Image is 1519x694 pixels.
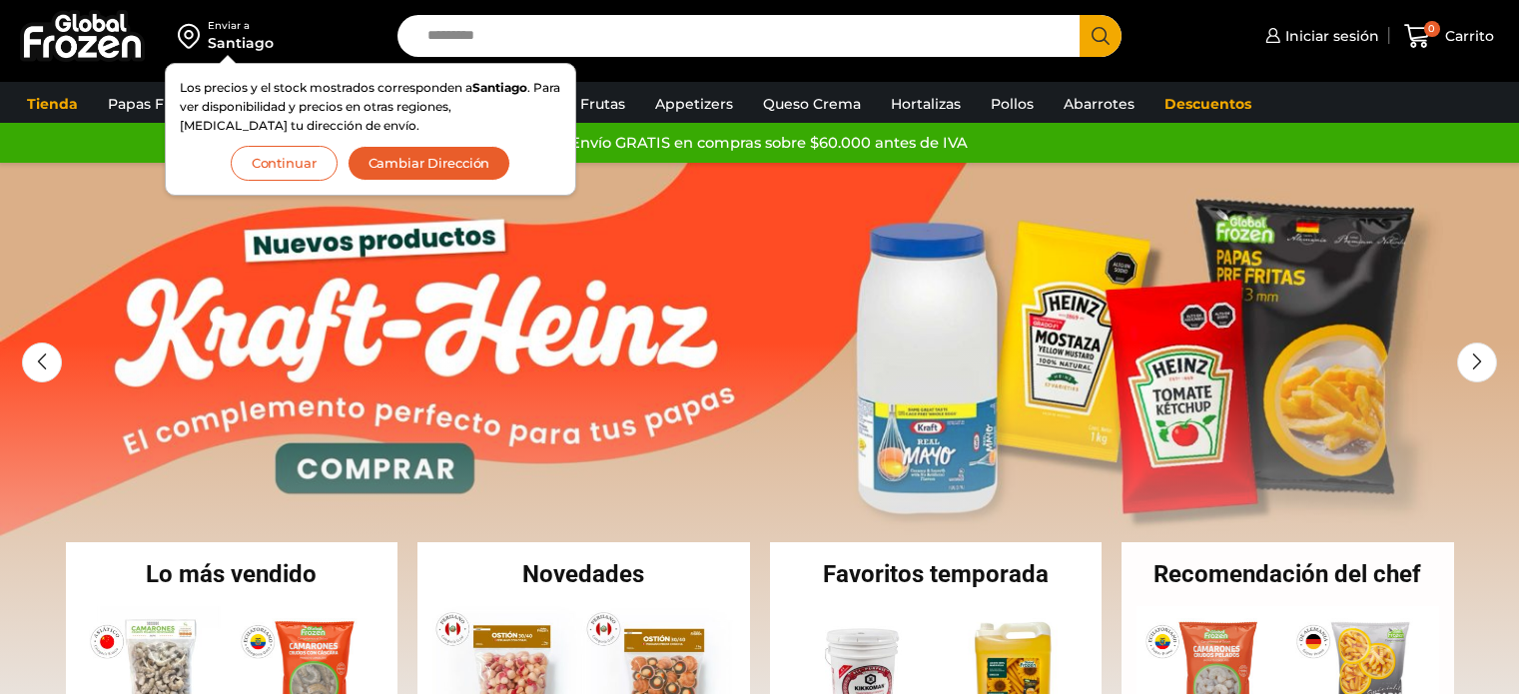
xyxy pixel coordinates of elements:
h2: Recomendación del chef [1122,562,1454,586]
strong: Santiago [472,80,527,95]
div: Santiago [208,33,274,53]
button: Continuar [231,146,338,181]
span: Iniciar sesión [1280,26,1379,46]
span: Carrito [1440,26,1494,46]
a: 0 Carrito [1399,13,1499,60]
a: Queso Crema [753,85,871,123]
a: Descuentos [1154,85,1261,123]
h2: Lo más vendido [66,562,398,586]
div: Enviar a [208,19,274,33]
div: Next slide [1457,343,1497,382]
span: 0 [1424,21,1440,37]
a: Papas Fritas [98,85,205,123]
a: Abarrotes [1054,85,1144,123]
a: Hortalizas [881,85,971,123]
h2: Novedades [417,562,750,586]
p: Los precios y el stock mostrados corresponden a . Para ver disponibilidad y precios en otras regi... [180,78,561,136]
div: Previous slide [22,343,62,382]
a: Tienda [17,85,88,123]
a: Iniciar sesión [1260,16,1379,56]
button: Search button [1080,15,1122,57]
button: Cambiar Dirección [348,146,511,181]
img: address-field-icon.svg [178,19,208,53]
h2: Favoritos temporada [770,562,1103,586]
a: Appetizers [645,85,743,123]
a: Pollos [981,85,1044,123]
